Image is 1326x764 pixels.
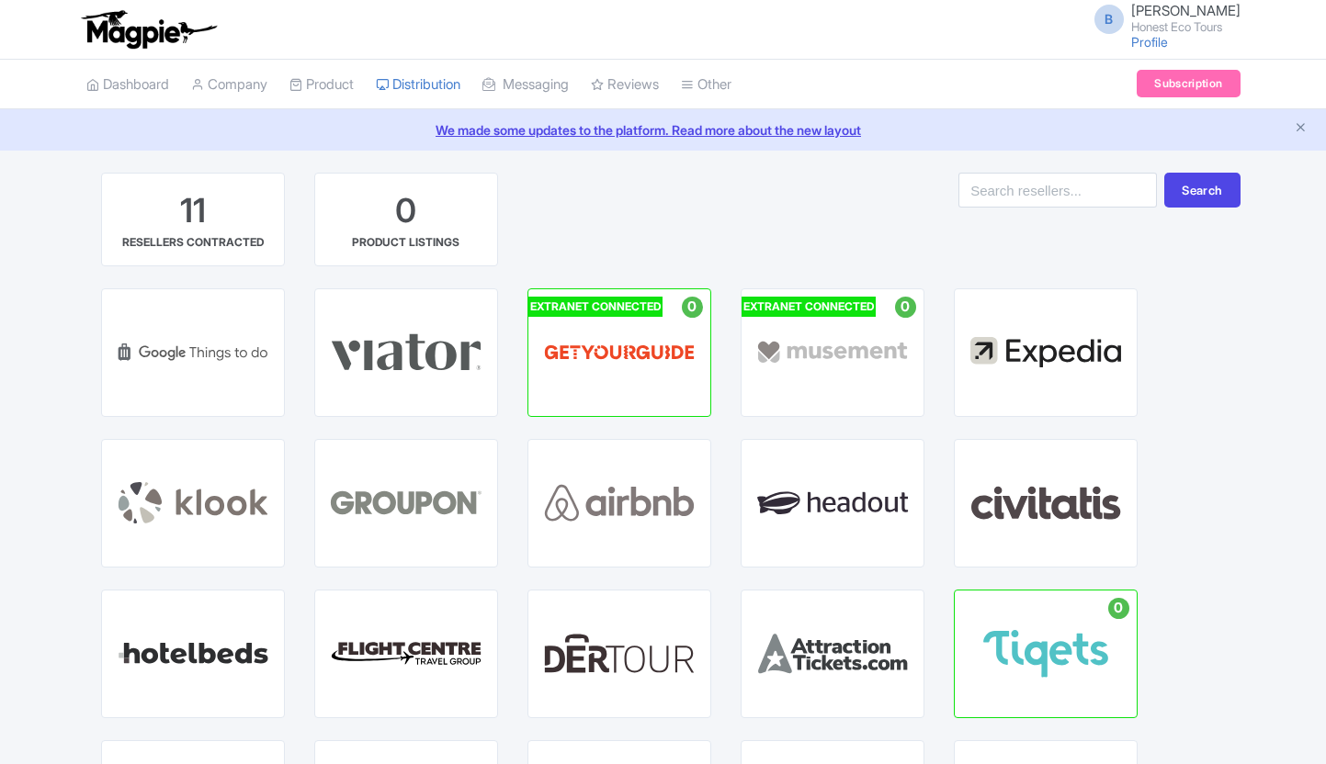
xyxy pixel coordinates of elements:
div: 11 [180,188,206,234]
a: Subscription [1137,70,1240,97]
span: [PERSON_NAME] [1131,2,1241,19]
a: EXTRANET CONNECTED 0 [741,288,924,417]
div: RESELLERS CONTRACTED [122,234,264,251]
a: Profile [1131,34,1168,50]
button: Search [1164,173,1240,208]
span: B [1094,5,1124,34]
a: Company [191,60,267,110]
small: Honest Eco Tours [1131,21,1241,33]
a: 11 RESELLERS CONTRACTED [101,173,285,266]
a: Distribution [376,60,460,110]
a: Other [681,60,731,110]
img: logo-ab69f6fb50320c5b225c76a69d11143b.png [77,9,220,50]
a: Reviews [591,60,659,110]
a: 0 PRODUCT LISTINGS [314,173,498,266]
div: 0 [395,188,416,234]
input: Search resellers... [958,173,1157,208]
a: 0 [954,590,1138,718]
a: Dashboard [86,60,169,110]
a: Messaging [482,60,569,110]
a: EXTRANET CONNECTED 0 [527,288,711,417]
button: Close announcement [1294,118,1308,140]
a: Product [289,60,354,110]
a: B [PERSON_NAME] Honest Eco Tours [1083,4,1241,33]
div: PRODUCT LISTINGS [352,234,459,251]
a: We made some updates to the platform. Read more about the new layout [11,120,1315,140]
